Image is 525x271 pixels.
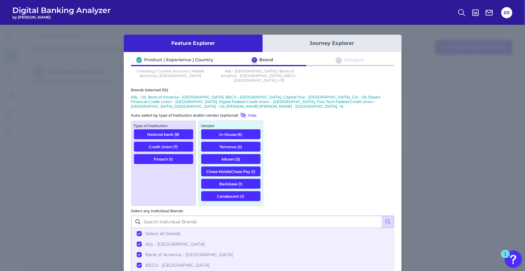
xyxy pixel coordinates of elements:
button: Feature Explorer [124,35,263,52]
button: Chase MobileChase Pay (1) [201,166,260,176]
p: Ally - US, Bank of America - [GEOGRAPHIC_DATA], BECU - [GEOGRAPHIC_DATA], Capital One - [GEOGRAPH... [131,95,394,109]
div: 3 [336,57,341,62]
div: Brands Selected (16) [131,88,394,92]
button: Fintech (1) [134,154,193,164]
button: ER [501,7,512,18]
button: Backbase (1) [201,179,260,189]
div: Product | Experience | Country [144,57,213,62]
button: Hide [238,112,257,118]
span: BECU - [GEOGRAPHIC_DATA] [145,262,209,268]
span: Ally - [GEOGRAPHIC_DATA] [145,241,205,247]
button: Candescent (1) [201,191,260,201]
button: Temenos (2) [201,142,260,152]
button: Open Resource Center, 1 new notification [505,251,522,268]
div: Category [344,57,365,62]
div: 1 [504,254,507,262]
span: Bank of America - [GEOGRAPHIC_DATA] [145,252,233,257]
label: Select any Individual Brands [131,209,183,213]
div: Brand [260,57,273,62]
button: Journey Explorer [263,35,402,52]
button: In-House (6) [201,129,260,139]
button: BECU - [GEOGRAPHIC_DATA] [132,260,394,270]
button: Bank of America - [GEOGRAPHIC_DATA] [132,249,394,260]
div: Type of Institution [134,123,193,128]
span: by [PERSON_NAME] [12,15,111,19]
span: Select all brands [145,231,181,236]
input: Search Individual Brands [131,216,394,228]
p: Ally - [GEOGRAPHIC_DATA] | Bank of America - [GEOGRAPHIC_DATA] | BECU - [GEOGRAPHIC_DATA] | +13 [220,69,299,83]
button: Credit Union (7) [134,142,193,152]
span: Digital Banking Analyzer [12,6,111,15]
p: Checking / Current Account | Mobile Servicing | [GEOGRAPHIC_DATA] [131,69,210,83]
button: National bank (8) [134,129,193,139]
button: Ally - [GEOGRAPHIC_DATA] [132,239,394,249]
button: Alkami (3) [201,154,260,164]
div: 2 [252,57,257,62]
div: Auto-select by type of institution and/or vendor (optional) [131,112,263,118]
button: Select all brands [132,228,394,239]
div: Vendor [201,123,260,128]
